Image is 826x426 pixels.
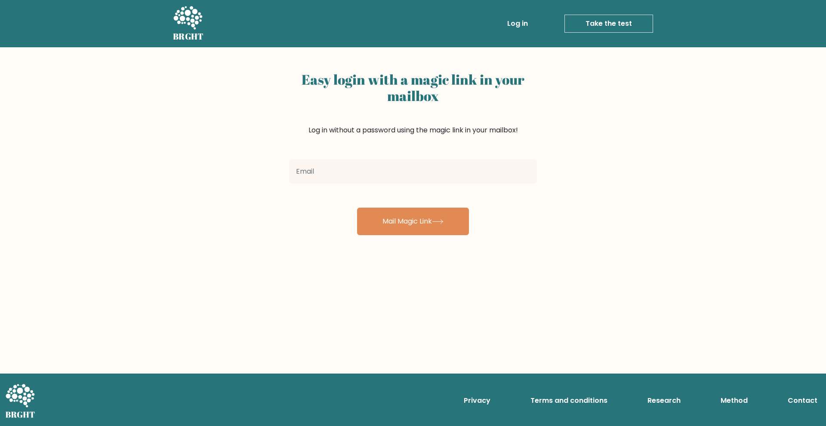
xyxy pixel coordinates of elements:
h2: Easy login with a magic link in your mailbox [289,71,537,104]
a: Terms and conditions [527,392,611,409]
a: BRGHT [173,3,204,44]
input: Email [289,159,537,184]
a: Log in [504,15,531,32]
a: Contact [784,392,821,409]
div: Log in without a password using the magic link in your mailbox! [289,68,537,156]
a: Research [644,392,684,409]
a: Take the test [564,15,653,33]
a: Privacy [460,392,494,409]
h5: BRGHT [173,31,204,42]
a: Method [717,392,751,409]
button: Mail Magic Link [357,208,469,235]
